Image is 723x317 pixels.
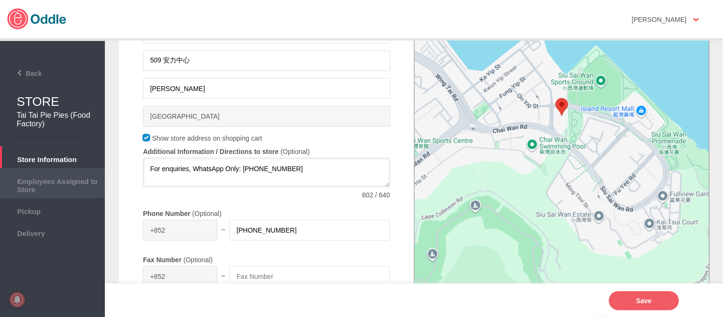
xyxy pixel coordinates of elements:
[143,191,390,199] div: 602 / 640
[281,148,310,155] h4: (Optional)
[143,266,217,286] input: Show store address on shopping cart Additional Information / Directions to store (Optional) For e...
[217,220,230,237] div: -
[3,70,41,77] span: Back
[17,111,91,128] h2: Tai Tai Pie Pies (Food Factory)
[143,256,182,264] h4: Fax Number
[143,51,390,71] input: #03-51 or B1-14
[5,153,100,164] span: Store Information
[632,16,687,23] strong: [PERSON_NAME]
[143,210,191,217] h4: Phone Number
[5,227,100,237] span: Delivery
[217,266,230,283] div: -
[229,266,390,286] input: Show store address on shopping cart Additional Information / Directions to store (Optional) For e...
[5,175,100,194] span: Employees Assigned to Store
[693,18,699,21] img: user-option-arrow.png
[192,210,221,217] h4: (Optional)
[143,220,217,240] input: Show store address on shopping cart Additional Information / Directions to store (Optional) For e...
[152,134,262,142] span: Show store address on shopping cart
[609,291,679,310] button: Save
[229,220,390,240] input: Show store address on shopping cart Additional Information / Directions to store (Optional) For e...
[143,78,390,99] input: Singapore
[143,158,390,187] textarea: Show store address on shopping cart Additional Information / Directions to store (Optional) 602 /...
[17,94,105,109] h1: STORE
[143,148,279,155] h4: Additional Information / Directions to store
[5,205,100,215] span: Pickup
[183,256,213,264] h4: (Optional)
